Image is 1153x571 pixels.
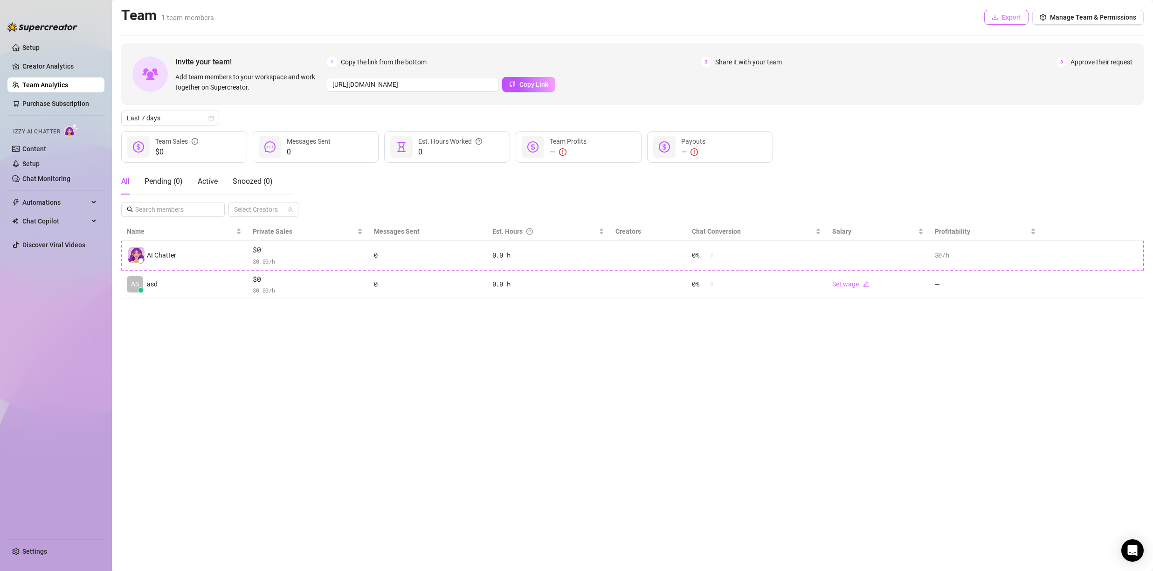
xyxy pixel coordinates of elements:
[509,81,516,87] span: copy
[22,145,46,153] a: Content
[12,199,20,206] span: thunderbolt
[527,141,539,153] span: dollar-circle
[690,148,698,156] span: exclamation-circle
[233,177,273,186] span: Snoozed ( 0 )
[1002,14,1021,21] span: Export
[12,218,18,224] img: Chat Copilot
[701,57,711,67] span: 2
[327,57,337,67] span: 1
[121,176,130,187] div: All
[253,228,292,235] span: Private Sales
[264,141,276,153] span: message
[610,223,686,241] th: Creators
[715,57,782,67] span: Share it with your team
[374,250,481,260] div: 0
[175,56,327,68] span: Invite your team!
[128,247,145,263] img: izzy-ai-chatter-avatar-DDCN_rTZ.svg
[175,72,323,92] span: Add team members to your workspace and work together on Supercreator.
[935,228,970,235] span: Profitability
[659,141,670,153] span: dollar-circle
[519,81,548,88] span: Copy Link
[133,141,144,153] span: dollar-circle
[929,270,1042,299] td: —
[1070,57,1132,67] span: Approve their request
[22,160,40,167] a: Setup
[13,127,60,136] span: Izzy AI Chatter
[492,279,604,289] div: 0.0 h
[1040,14,1046,21] span: setting
[22,175,70,182] a: Chat Monitoring
[155,146,198,158] span: $0
[147,250,176,260] span: AI Chatter
[559,148,566,156] span: exclamation-circle
[22,195,89,210] span: Automations
[476,136,482,146] span: question-circle
[526,226,533,237] span: question-circle
[863,281,869,287] span: edit
[64,124,78,137] img: AI Chatter
[492,226,597,237] div: Est. Hours
[287,138,331,145] span: Messages Sent
[22,214,89,229] span: Chat Copilot
[832,280,869,288] a: Set wageedit
[22,81,68,89] a: Team Analytics
[681,146,705,158] div: —
[121,223,247,241] th: Name
[935,250,1036,260] div: $0 /h
[253,274,363,285] span: $0
[692,279,707,289] span: 0 %
[984,10,1029,25] button: Export
[502,77,555,92] button: Copy Link
[418,146,482,158] span: 0
[7,22,77,32] img: logo-BBDzfeDw.svg
[147,279,158,289] span: asd
[374,279,481,289] div: 0
[1050,14,1136,21] span: Manage Team & Permissions
[155,136,198,146] div: Team Sales
[681,138,705,145] span: Payouts
[127,206,133,213] span: search
[22,100,89,107] a: Purchase Subscription
[121,7,214,24] h2: Team
[161,14,214,22] span: 1 team members
[692,228,741,235] span: Chat Conversion
[145,176,183,187] div: Pending ( 0 )
[287,146,331,158] span: 0
[1056,57,1067,67] span: 3
[22,548,47,555] a: Settings
[192,136,198,146] span: info-circle
[22,59,97,74] a: Creator Analytics
[253,257,363,266] span: $ 0.00 /h
[127,226,234,237] span: Name
[253,285,363,295] span: $ 0.00 /h
[396,141,407,153] span: hourglass
[135,204,212,215] input: Search members
[131,279,139,289] span: AS
[492,250,604,260] div: 0.0 h
[1121,539,1144,562] div: Open Intercom Messenger
[341,57,427,67] span: Copy the link from the bottom
[418,136,482,146] div: Est. Hours Worked
[198,177,218,186] span: Active
[550,146,587,158] div: —
[22,44,40,51] a: Setup
[692,250,707,260] span: 0 %
[992,14,998,21] span: download
[208,115,214,121] span: calendar
[288,207,293,212] span: team
[253,244,363,256] span: $0
[127,111,214,125] span: Last 7 days
[374,228,420,235] span: Messages Sent
[550,138,587,145] span: Team Profits
[22,241,85,249] a: Discover Viral Videos
[1032,10,1144,25] button: Manage Team & Permissions
[832,228,851,235] span: Salary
